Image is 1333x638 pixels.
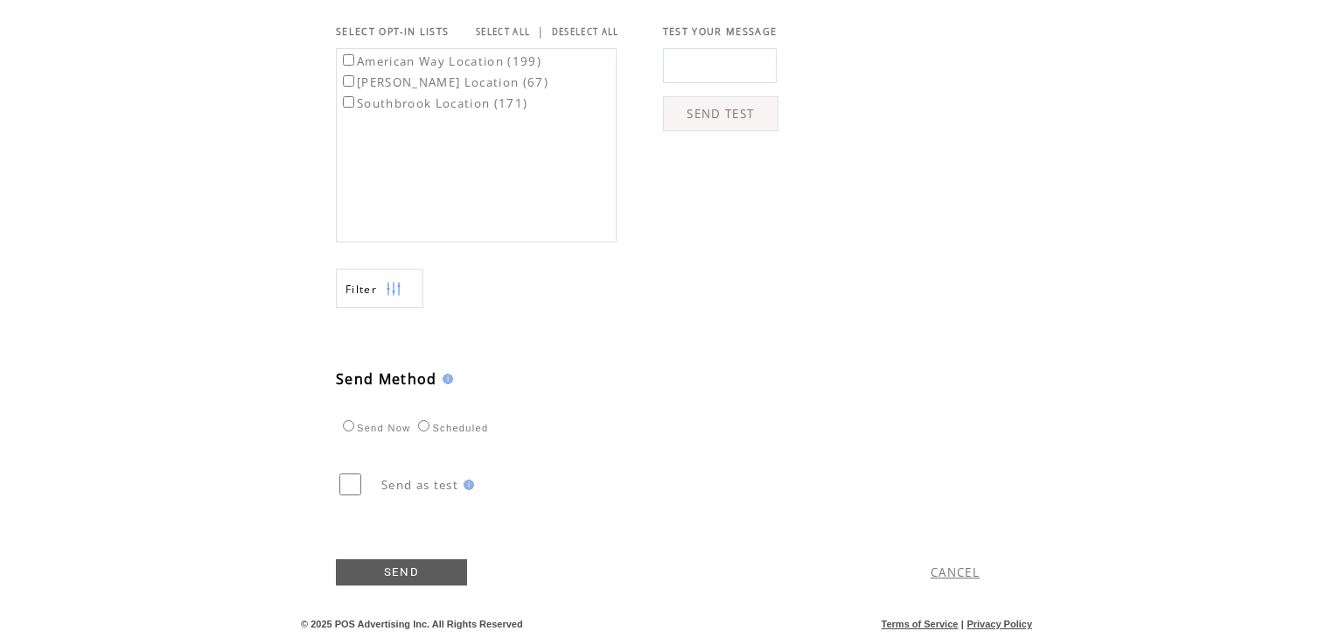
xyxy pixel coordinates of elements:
label: [PERSON_NAME] Location (67) [339,74,548,90]
span: Send Method [336,369,437,389]
a: Privacy Policy [967,619,1032,629]
a: SEND [336,559,467,585]
a: CANCEL [931,564,980,580]
a: SEND TEST [663,96,778,131]
span: Send as test [381,477,458,493]
span: | [537,24,544,39]
a: Filter [336,269,423,308]
span: TEST YOUR MESSAGE [663,25,778,38]
input: [PERSON_NAME] Location (67) [343,75,354,87]
span: Show filters [345,282,377,297]
span: © 2025 POS Advertising Inc. All Rights Reserved [301,619,523,629]
input: Scheduled [418,420,429,431]
a: DESELECT ALL [552,26,619,38]
label: American Way Location (199) [339,53,541,69]
a: SELECT ALL [476,26,530,38]
img: help.gif [437,374,453,384]
input: Send Now [343,420,354,431]
img: filters.png [386,270,401,309]
span: | [961,619,964,629]
input: American Way Location (199) [343,54,354,66]
img: help.gif [458,480,474,490]
label: Scheduled [414,423,488,433]
a: Terms of Service [882,619,959,629]
label: Southbrook Location (171) [339,95,527,111]
span: SELECT OPT-IN LISTS [336,25,449,38]
label: Send Now [338,423,410,433]
input: Southbrook Location (171) [343,96,354,108]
